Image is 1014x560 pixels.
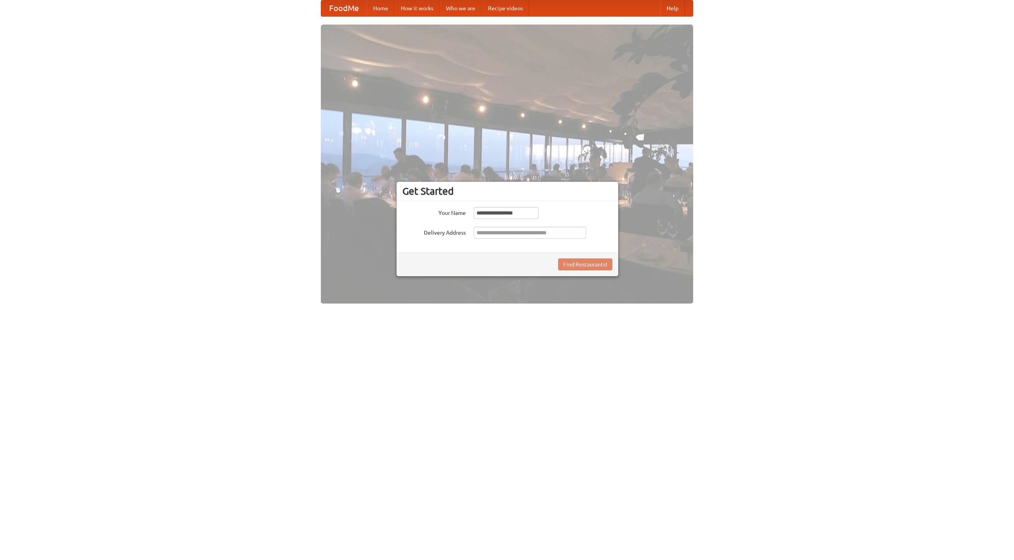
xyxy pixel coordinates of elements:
a: How it works [395,0,440,16]
a: Help [660,0,685,16]
button: Find Restaurants! [558,258,612,270]
a: Who we are [440,0,482,16]
a: Recipe videos [482,0,529,16]
label: Your Name [402,207,466,217]
a: Home [367,0,395,16]
a: FoodMe [321,0,367,16]
label: Delivery Address [402,227,466,237]
h3: Get Started [402,185,612,197]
